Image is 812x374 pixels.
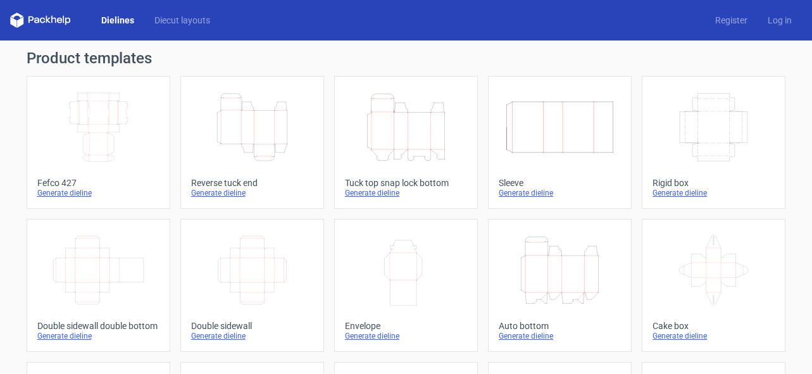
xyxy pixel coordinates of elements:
[37,178,159,188] div: Fefco 427
[499,178,621,188] div: Sleeve
[488,219,632,352] a: Auto bottomGenerate dieline
[334,219,478,352] a: EnvelopeGenerate dieline
[191,178,313,188] div: Reverse tuck end
[345,178,467,188] div: Tuck top snap lock bottom
[27,219,170,352] a: Double sidewall double bottomGenerate dieline
[705,14,758,27] a: Register
[345,331,467,341] div: Generate dieline
[27,51,786,66] h1: Product templates
[642,76,785,209] a: Rigid boxGenerate dieline
[180,76,324,209] a: Reverse tuck endGenerate dieline
[37,321,159,331] div: Double sidewall double bottom
[488,76,632,209] a: SleeveGenerate dieline
[345,188,467,198] div: Generate dieline
[653,188,775,198] div: Generate dieline
[499,188,621,198] div: Generate dieline
[334,76,478,209] a: Tuck top snap lock bottomGenerate dieline
[91,14,144,27] a: Dielines
[499,331,621,341] div: Generate dieline
[37,331,159,341] div: Generate dieline
[191,331,313,341] div: Generate dieline
[642,219,785,352] a: Cake boxGenerate dieline
[758,14,802,27] a: Log in
[653,321,775,331] div: Cake box
[191,188,313,198] div: Generate dieline
[144,14,220,27] a: Diecut layouts
[27,76,170,209] a: Fefco 427Generate dieline
[653,178,775,188] div: Rigid box
[191,321,313,331] div: Double sidewall
[37,188,159,198] div: Generate dieline
[345,321,467,331] div: Envelope
[180,219,324,352] a: Double sidewallGenerate dieline
[499,321,621,331] div: Auto bottom
[653,331,775,341] div: Generate dieline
